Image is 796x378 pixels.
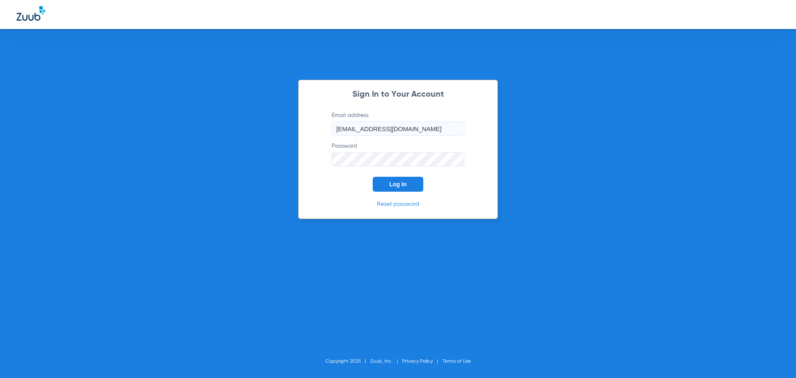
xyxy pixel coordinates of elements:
[377,201,419,207] a: Reset password
[442,359,471,364] a: Terms of Use
[325,357,370,366] li: Copyright 2025
[332,122,464,136] input: Email address
[17,6,45,21] img: Zuub Logo
[755,338,796,378] iframe: Chat Widget
[332,142,464,166] label: Password
[389,181,407,188] span: Log In
[402,359,433,364] a: Privacy Policy
[373,177,423,192] button: Log In
[332,152,464,166] input: Password
[319,90,477,99] h2: Sign In to Your Account
[370,357,402,366] li: Zuub, Inc.
[332,111,464,136] label: Email address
